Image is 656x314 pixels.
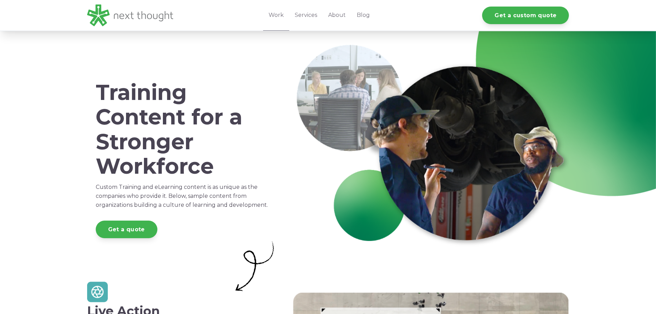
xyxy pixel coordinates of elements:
img: Artboard 3-1 [229,239,281,293]
h1: Training Content for a Stronger Workforce [96,80,272,179]
span: Custom Training and eLearning content is as unique as the companies who provide it. Below, sample... [96,184,268,208]
a: Get a custom quote [482,7,569,24]
a: Get a quote [96,221,157,238]
img: Work-Header [293,41,569,250]
img: Artboard 5 [87,282,108,303]
img: LG - NextThought Logo [87,4,173,26]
